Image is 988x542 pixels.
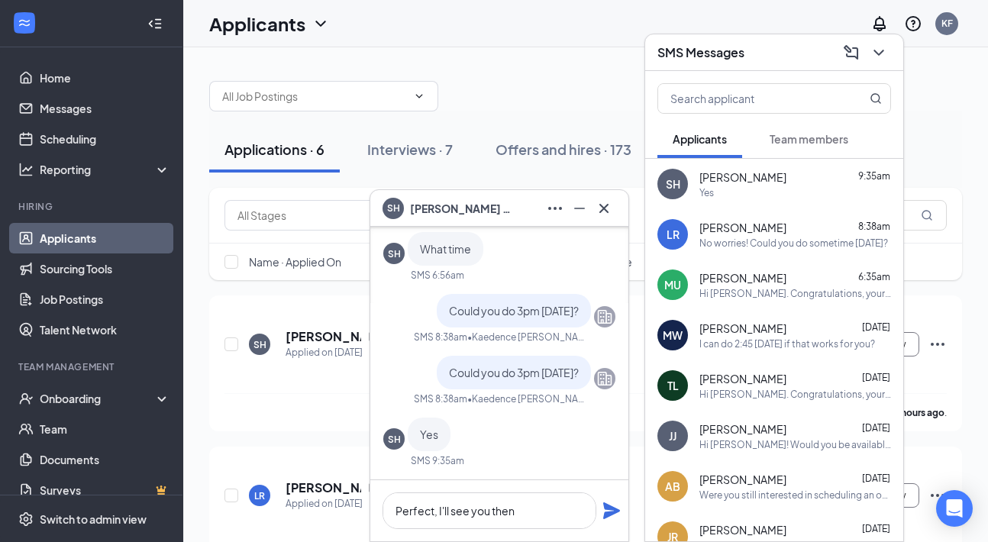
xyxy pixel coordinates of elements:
[699,371,786,386] span: [PERSON_NAME]
[699,438,891,451] div: Hi [PERSON_NAME]! Would you be available for an onsite interview [DATE] at 3:15 or [DATE] afternoon?
[543,196,567,221] button: Ellipses
[410,200,517,217] span: [PERSON_NAME] Hageter
[420,427,438,441] span: Yes
[699,522,786,537] span: [PERSON_NAME]
[904,15,922,33] svg: QuestionInfo
[367,331,379,343] svg: Document
[388,247,401,260] div: SH
[224,140,324,159] div: Applications · 6
[570,199,589,218] svg: Minimize
[867,40,891,65] button: ChevronDown
[388,433,401,446] div: SH
[699,388,891,401] div: Hi [PERSON_NAME]. Congratulations, your meeting with [DEMOGRAPHIC_DATA]-fil-A for Hospitality Tea...
[839,40,864,65] button: ComposeMessage
[467,331,588,344] span: • Kaedence [PERSON_NAME]
[40,414,170,444] a: Team
[222,88,407,105] input: All Job Postings
[40,511,147,527] div: Switch to admin view
[602,502,621,520] svg: Plane
[699,337,875,350] div: I can do 2:45 [DATE] if that works for you?
[862,473,890,484] span: [DATE]
[40,162,171,177] div: Reporting
[921,209,933,221] svg: MagnifyingGlass
[254,489,265,502] div: LR
[665,479,680,494] div: AB
[383,492,596,529] textarea: Perfect, I'll see you then
[209,11,305,37] h1: Applicants
[699,237,888,250] div: No worries! Could you do sometime [DATE]?
[237,207,376,224] input: All Stages
[870,15,889,33] svg: Notifications
[666,176,680,192] div: SH
[658,84,839,113] input: Search applicant
[367,140,453,159] div: Interviews · 7
[414,392,467,405] div: SMS 8:38am
[770,132,848,146] span: Team members
[596,308,614,326] svg: Company
[664,277,681,292] div: MU
[842,44,860,62] svg: ComposeMessage
[870,44,888,62] svg: ChevronDown
[367,482,379,494] svg: Document
[414,331,467,344] div: SMS 8:38am
[928,335,947,353] svg: Ellipses
[18,360,167,373] div: Team Management
[147,16,163,31] svg: Collapse
[40,223,170,253] a: Applicants
[312,15,330,33] svg: ChevronDown
[18,511,34,527] svg: Settings
[862,372,890,383] span: [DATE]
[673,132,727,146] span: Applicants
[40,63,170,93] a: Home
[592,196,616,221] button: Cross
[663,327,683,343] div: MW
[567,196,592,221] button: Minimize
[595,199,613,218] svg: Cross
[862,523,890,534] span: [DATE]
[699,169,786,185] span: [PERSON_NAME]
[18,391,34,406] svg: UserCheck
[858,271,890,282] span: 6:35am
[699,421,786,437] span: [PERSON_NAME]
[667,227,680,242] div: LR
[18,200,167,213] div: Hiring
[253,338,266,351] div: SH
[40,391,157,406] div: Onboarding
[449,366,579,379] span: Could you do 3pm [DATE]?
[449,304,579,318] span: Could you do 3pm [DATE]?
[286,479,361,496] h5: [PERSON_NAME]
[249,254,341,269] span: Name · Applied On
[858,170,890,182] span: 9:35am
[596,369,614,388] svg: Company
[699,489,891,502] div: Were you still interested in scheduling an onsite interview?
[657,44,744,61] h3: SMS Messages
[699,270,786,286] span: [PERSON_NAME]
[862,422,890,434] span: [DATE]
[286,345,379,360] div: Applied on [DATE]
[40,475,170,505] a: SurveysCrown
[40,315,170,345] a: Talent Network
[862,321,890,333] span: [DATE]
[699,321,786,336] span: [PERSON_NAME]
[936,490,973,527] div: Open Intercom Messenger
[667,378,679,393] div: TL
[286,328,361,345] h5: [PERSON_NAME]
[40,93,170,124] a: Messages
[669,428,676,444] div: JJ
[413,90,425,102] svg: ChevronDown
[18,162,34,177] svg: Analysis
[286,496,379,511] div: Applied on [DATE]
[928,486,947,505] svg: Ellipses
[17,15,32,31] svg: WorkstreamLogo
[40,444,170,475] a: Documents
[870,92,882,105] svg: MagnifyingGlass
[411,454,464,467] div: SMS 9:35am
[699,287,891,300] div: Hi [PERSON_NAME]. Congratulations, your meeting with [DEMOGRAPHIC_DATA]-fil-A for Hospitality Tea...
[941,17,953,30] div: KF
[889,407,944,418] b: 12 hours ago
[467,392,588,405] span: • Kaedence [PERSON_NAME]
[496,140,631,159] div: Offers and hires · 173
[40,284,170,315] a: Job Postings
[420,242,471,256] span: What time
